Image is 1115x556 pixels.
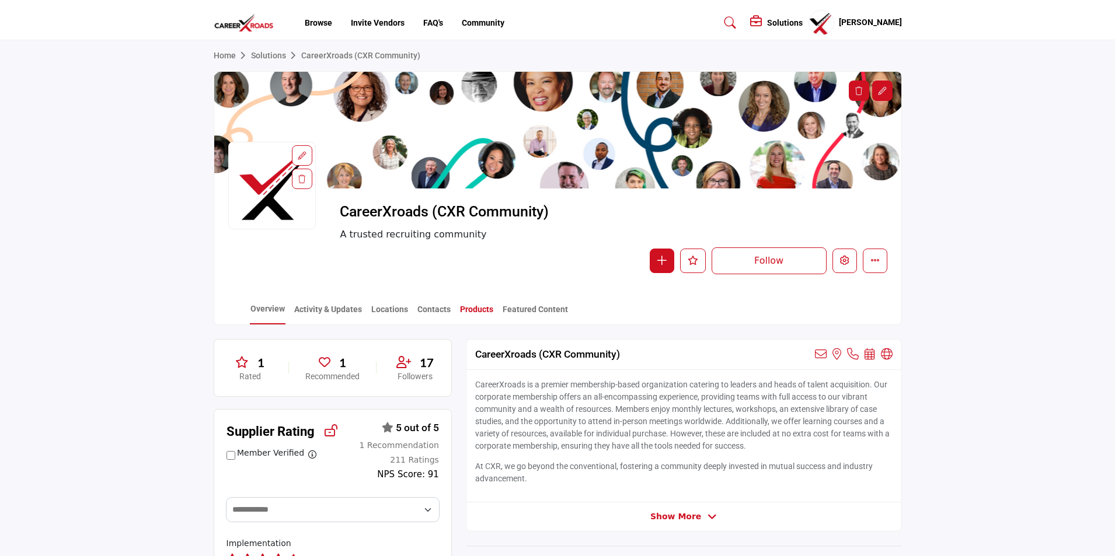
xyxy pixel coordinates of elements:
[371,303,409,324] a: Locations
[351,18,405,27] a: Invite Vendors
[227,422,315,441] h2: Supplier Rating
[377,468,438,481] div: NPS Score: 91
[214,13,280,33] img: site Logo
[475,379,893,452] p: CareerXroads is a premier membership-based organization catering to leaders and heads of talent a...
[294,303,363,324] a: Activity & Updates
[396,422,439,433] span: 5 out of 5
[227,538,291,548] span: How would you rate their implementation?
[713,13,744,32] a: Search
[340,202,603,222] span: CareerXroads (CXR Community)
[459,303,494,324] a: Products
[462,18,504,27] a: Community
[228,371,273,383] p: Rated
[301,51,420,60] a: CareerXroads (CXR Community)
[417,303,451,324] a: Contacts
[809,10,834,36] button: Show hide supplier dropdown
[257,354,264,371] span: 1
[390,455,439,464] span: 211 Ratings
[423,18,443,27] a: FAQ's
[340,228,713,242] span: A trusted recruiting community
[393,371,437,383] p: Followers
[750,16,803,30] div: Solutions
[305,18,332,27] a: Browse
[650,510,701,523] span: Show More
[305,371,360,383] p: Recommended
[250,303,285,324] a: Overview
[251,51,301,60] a: Solutions
[767,18,803,28] h5: Solutions
[839,17,902,29] h5: [PERSON_NAME]
[872,81,893,101] div: Aspect Ratio:6:1,Size:1200x200px
[502,303,569,324] a: Featured Content
[420,354,434,371] span: 17
[339,354,346,371] span: 1
[359,440,438,450] span: 1 Recommendation
[292,145,312,166] div: Aspect Ratio:1:1,Size:400x400px
[863,249,887,273] button: More details
[680,249,706,273] button: Like
[475,348,620,361] h2: CareerXroads (CXR Community)
[214,51,251,60] a: Home
[475,460,893,485] p: At CXR, we go beyond the conventional, fostering a community deeply invested in mutual success an...
[712,247,827,274] button: Follow
[237,447,304,459] label: Member Verified
[832,249,857,273] button: Edit company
